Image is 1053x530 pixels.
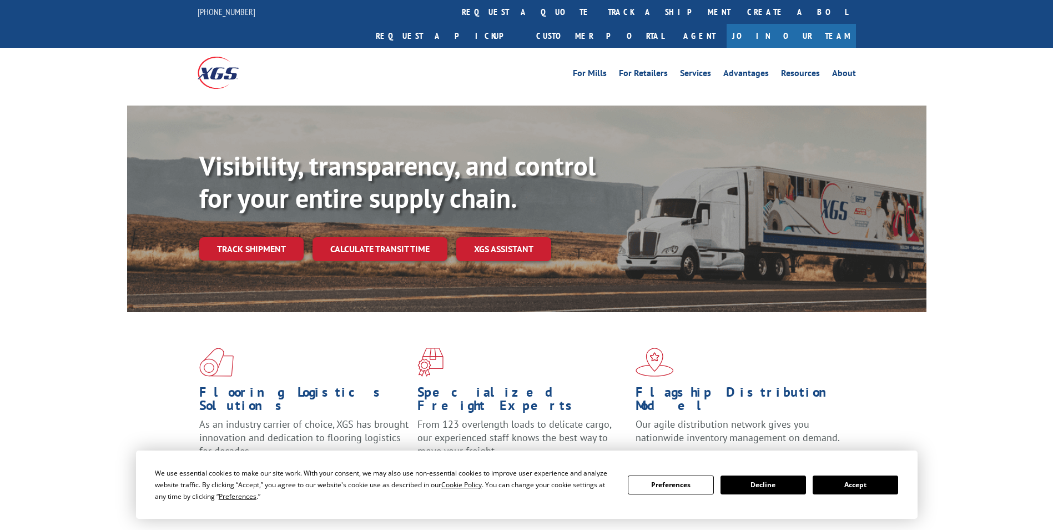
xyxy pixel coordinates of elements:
a: Resources [781,69,820,81]
div: Cookie Consent Prompt [136,451,918,519]
span: Our agile distribution network gives you nationwide inventory management on demand. [636,418,840,444]
span: Cookie Policy [441,480,482,489]
span: As an industry carrier of choice, XGS has brought innovation and dedication to flooring logistics... [199,418,409,457]
a: For Mills [573,69,607,81]
a: [PHONE_NUMBER] [198,6,255,17]
a: About [832,69,856,81]
div: We use essential cookies to make our site work. With your consent, we may also use non-essential ... [155,467,614,502]
img: xgs-icon-total-supply-chain-intelligence-red [199,348,234,377]
a: Track shipment [199,237,304,261]
h1: Specialized Freight Experts [417,386,627,418]
a: For Retailers [619,69,668,81]
button: Accept [813,476,898,494]
p: From 123 overlength loads to delicate cargo, our experienced staff knows the best way to move you... [417,418,627,467]
h1: Flagship Distribution Model [636,386,845,418]
a: Services [680,69,711,81]
a: Request a pickup [367,24,528,48]
button: Preferences [628,476,713,494]
a: Customer Portal [528,24,672,48]
button: Decline [721,476,806,494]
h1: Flooring Logistics Solutions [199,386,409,418]
img: xgs-icon-focused-on-flooring-red [417,348,444,377]
a: Advantages [723,69,769,81]
a: Join Our Team [727,24,856,48]
a: Calculate transit time [313,237,447,261]
b: Visibility, transparency, and control for your entire supply chain. [199,148,596,215]
span: Preferences [219,492,256,501]
a: Agent [672,24,727,48]
a: XGS ASSISTANT [456,237,551,261]
img: xgs-icon-flagship-distribution-model-red [636,348,674,377]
